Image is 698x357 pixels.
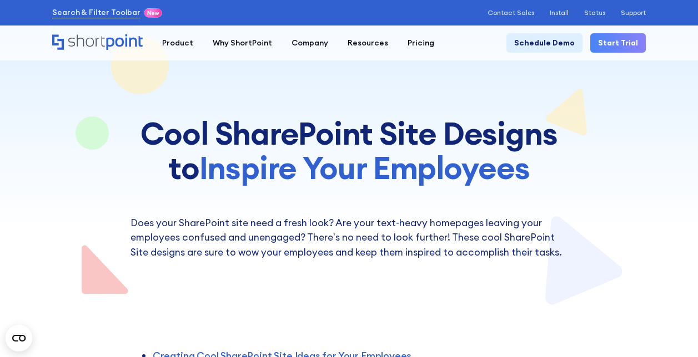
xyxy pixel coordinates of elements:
iframe: Chat Widget [642,304,698,357]
div: Pricing [408,37,434,49]
h1: Cool SharePoint Site Designs to [130,116,568,185]
a: Product [153,33,203,53]
a: Support [621,9,646,17]
a: Company [282,33,338,53]
button: Open CMP widget [6,325,32,351]
div: Company [292,37,328,49]
a: Resources [338,33,398,53]
div: Resources [348,37,388,49]
a: Why ShortPoint [203,33,282,53]
a: Search & Filter Toolbar [52,7,140,18]
p: Does your SharePoint site need a fresh look? Are your text-heavy homepages leaving your employees... [130,216,568,259]
a: Start Trial [590,33,646,53]
a: Status [584,9,605,17]
a: Contact Sales [488,9,534,17]
a: Pricing [398,33,444,53]
div: Product [162,37,193,49]
div: Why ShortPoint [213,37,272,49]
a: Home [52,34,143,51]
span: Inspire Your Employees [199,148,529,187]
a: Schedule Demo [506,33,582,53]
a: Install [550,9,569,17]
